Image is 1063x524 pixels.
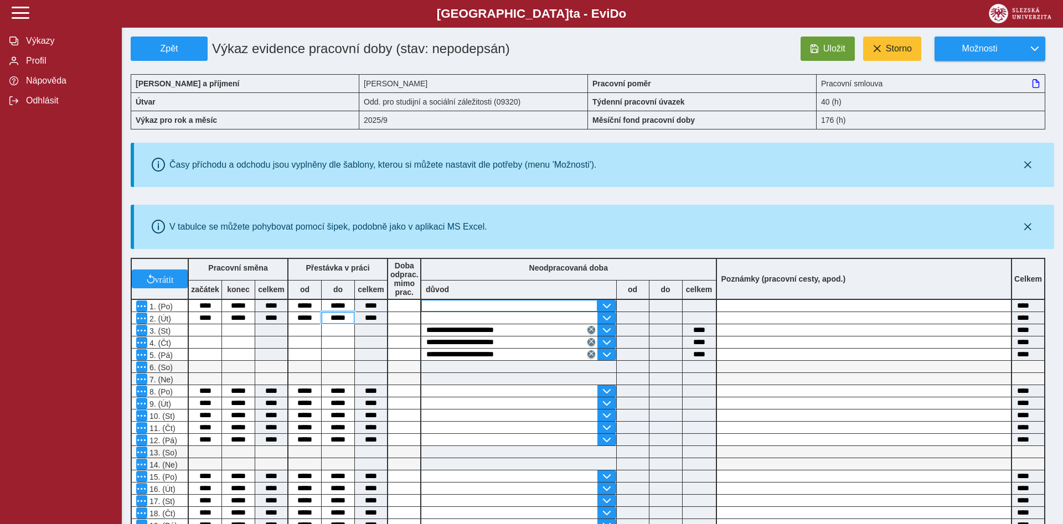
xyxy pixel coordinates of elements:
span: Uložit [823,44,845,54]
button: Menu [136,422,147,433]
button: Menu [136,447,147,458]
span: Storno [886,44,912,54]
b: konec [222,285,255,294]
button: Storno [863,37,921,61]
span: Nápověda [23,76,112,86]
span: 1. (Po) [147,302,173,311]
div: 40 (h) [817,92,1045,111]
span: Zpět [136,44,203,54]
b: Měsíční fond pracovní doby [592,116,695,124]
h1: Výkaz evidence pracovní doby (stav: nepodepsán) [208,37,515,61]
span: vrátit [155,274,174,283]
span: 18. (Čt) [147,509,176,518]
span: 13. (So) [147,448,177,457]
span: 15. (Po) [147,473,177,481]
button: Menu [136,386,147,397]
b: důvod [426,285,449,294]
span: Výkazy [23,36,112,46]
b: celkem [355,285,387,294]
button: Menu [136,361,147,372]
b: Týdenní pracovní úvazek [592,97,685,106]
button: Menu [136,398,147,409]
button: Menu [136,507,147,518]
button: Menu [136,459,147,470]
b: od [617,285,649,294]
b: Poznámky (pracovní cesty, apod.) [717,274,850,283]
div: Odd. pro studijní a sociální záležitosti (09320) [359,92,588,111]
button: Menu [136,300,147,312]
button: Menu [136,483,147,494]
button: Zpět [131,37,208,61]
b: Přestávka v práci [306,263,369,272]
b: Neodpracovaná doba [529,263,608,272]
button: Menu [136,373,147,385]
div: [PERSON_NAME] [359,74,588,92]
button: Uložit [801,37,855,61]
span: Odhlásit [23,96,112,106]
b: Útvar [136,97,156,106]
b: celkem [255,285,287,294]
span: 8. (Po) [147,387,173,396]
span: 14. (Ne) [147,460,178,469]
span: 12. (Pá) [147,436,177,445]
div: Časy příchodu a odchodu jsou vyplněny dle šablony, kterou si můžete nastavit dle potřeby (menu 'M... [169,160,597,170]
span: t [569,7,573,20]
span: 10. (St) [147,412,175,421]
span: 6. (So) [147,363,173,372]
button: Menu [136,410,147,421]
span: 2. (Út) [147,314,171,323]
span: Možnosti [944,44,1015,54]
span: 7. (Ne) [147,375,173,384]
b: do [322,285,354,294]
button: Menu [136,337,147,348]
span: 3. (St) [147,326,171,335]
span: 11. (Čt) [147,424,176,433]
img: logo_web_su.png [989,4,1051,23]
div: 176 (h) [817,111,1045,129]
b: [PERSON_NAME] a příjmení [136,79,239,88]
button: Možnosti [935,37,1024,61]
button: vrátit [132,269,188,288]
div: V tabulce se můžete pohybovat pomocí šipek, podobně jako v aplikaci MS Excel. [169,222,487,232]
span: 17. (St) [147,497,175,506]
span: 16. (Út) [147,485,176,494]
div: 2025/9 [359,111,588,129]
button: Menu [136,349,147,360]
span: D [610,7,618,20]
b: celkem [683,285,716,294]
b: Výkaz pro rok a měsíc [136,116,217,124]
b: od [288,285,321,294]
b: Doba odprac. mimo prac. [390,261,419,297]
span: 5. (Pá) [147,351,173,360]
button: Menu [136,313,147,324]
span: 4. (Čt) [147,339,171,347]
b: Pracovní poměr [592,79,651,88]
div: Pracovní smlouva [817,74,1045,92]
button: Menu [136,471,147,482]
span: Profil [23,56,112,66]
b: začátek [189,285,221,294]
button: Menu [136,495,147,506]
b: do [649,285,682,294]
button: Menu [136,434,147,445]
b: Pracovní směna [208,263,267,272]
b: Celkem [1014,274,1042,283]
span: o [619,7,627,20]
b: [GEOGRAPHIC_DATA] a - Evi [33,7,1030,21]
span: 9. (Út) [147,400,171,408]
button: Menu [136,325,147,336]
